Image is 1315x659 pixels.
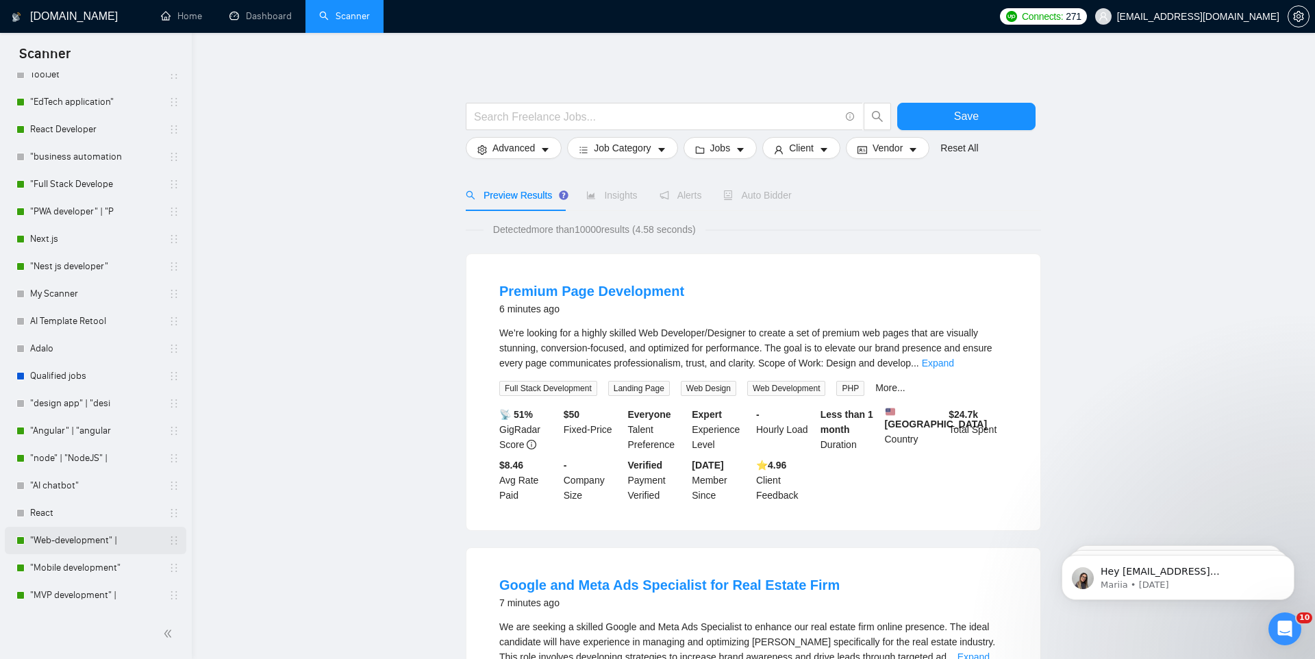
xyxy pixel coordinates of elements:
iframe: Intercom live chat [1268,612,1301,645]
span: 271 [1066,9,1081,24]
a: ToolJet [30,61,160,88]
span: holder [168,480,179,491]
span: Connects: [1022,9,1063,24]
span: caret-down [736,145,745,155]
b: [GEOGRAPHIC_DATA] [885,407,988,430]
span: Advanced [492,140,535,156]
span: holder [168,69,179,80]
a: "business automation [30,143,160,171]
span: caret-down [657,145,666,155]
div: 7 minutes ago [499,595,840,611]
span: double-left [163,627,177,641]
span: holder [168,206,179,217]
span: info-circle [527,440,536,449]
b: - [564,460,567,471]
span: Jobs [710,140,731,156]
span: Save [954,108,979,125]
a: "AI chatbot" [30,472,160,499]
div: Country [882,407,947,452]
a: Adalo [30,335,160,362]
span: holder [168,590,179,601]
a: "node" | "NodeJS" | [30,445,160,472]
button: idcardVendorcaret-down [846,137,929,159]
span: holder [168,124,179,135]
span: user [774,145,784,155]
div: 6 minutes ago [499,301,684,317]
span: user [1099,12,1108,21]
b: $8.46 [499,460,523,471]
span: Client [789,140,814,156]
b: 📡 51% [499,409,533,420]
a: "Mobile development" [30,554,160,582]
button: Save [897,103,1036,130]
span: search [864,110,890,123]
b: $ 50 [564,409,579,420]
span: holder [168,508,179,519]
a: homeHome [161,10,202,22]
a: More... [875,382,905,393]
button: barsJob Categorycaret-down [567,137,677,159]
span: holder [168,234,179,245]
span: holder [168,288,179,299]
div: Tooltip anchor [558,189,570,201]
a: "design app" | "desi [30,390,160,417]
div: Total Spent [946,407,1010,452]
div: GigRadar Score [497,407,561,452]
span: Full Stack Development [499,381,597,396]
div: Company Size [561,458,625,503]
span: Scanner [8,44,82,73]
span: holder [168,453,179,464]
a: AI Template Retool [30,308,160,335]
span: holder [168,535,179,546]
button: search [864,103,891,130]
a: setting [1288,11,1310,22]
span: folder [695,145,705,155]
b: Everyone [628,409,671,420]
span: setting [1288,11,1309,22]
span: Vendor [873,140,903,156]
a: React [30,499,160,527]
b: $ 24.7k [949,409,978,420]
span: Job Category [594,140,651,156]
a: searchScanner [319,10,370,22]
span: ... [911,358,919,369]
span: Detected more than 10000 results (4.58 seconds) [484,222,705,237]
a: Reset All [940,140,978,156]
a: "MVP development" | [30,582,160,609]
span: 10 [1297,612,1312,623]
a: Qualified jobs [30,362,160,390]
span: holder [168,343,179,354]
span: caret-down [908,145,918,155]
a: "PWA developer" | "P [30,198,160,225]
b: - [756,409,760,420]
a: "Full Stack Develope [30,171,160,198]
iframe: Intercom notifications message [1041,526,1315,622]
span: search [466,190,475,200]
span: holder [168,179,179,190]
div: Avg Rate Paid [497,458,561,503]
button: settingAdvancedcaret-down [466,137,562,159]
span: Hey [EMAIL_ADDRESS][DOMAIN_NAME], Do you want to learn how to integrate GigRadar with your CRM of... [60,40,235,323]
span: notification [660,190,669,200]
a: Next.js [30,225,160,253]
span: Web Design [681,381,736,396]
a: "Nest js developer" [30,253,160,280]
div: Experience Level [689,407,753,452]
b: Verified [628,460,663,471]
span: holder [168,425,179,436]
img: upwork-logo.png [1006,11,1017,22]
div: Payment Verified [625,458,690,503]
div: Talent Preference [625,407,690,452]
div: Fixed-Price [561,407,625,452]
span: holder [168,151,179,162]
span: Web Development [747,381,826,396]
span: holder [168,261,179,272]
span: Insights [586,190,637,201]
span: caret-down [540,145,550,155]
a: React Developer [30,116,160,143]
span: info-circle [846,112,855,121]
button: folderJobscaret-down [684,137,757,159]
a: "Web-development" | [30,527,160,554]
b: ⭐️ 4.96 [756,460,786,471]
